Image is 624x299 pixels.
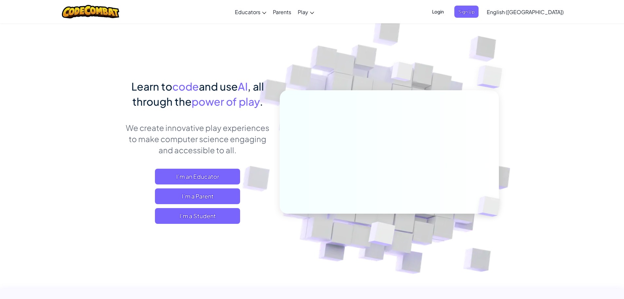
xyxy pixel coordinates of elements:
[487,9,564,15] span: English ([GEOGRAPHIC_DATA])
[235,9,260,15] span: Educators
[428,6,448,18] button: Login
[464,49,520,105] img: Overlap cubes
[232,3,270,21] a: Educators
[454,6,479,18] button: Sign Up
[192,95,260,108] span: power of play
[238,80,248,93] span: AI
[352,208,411,262] img: Overlap cubes
[62,5,119,18] img: CodeCombat logo
[379,49,426,98] img: Overlap cubes
[155,169,240,184] a: I'm an Educator
[270,3,294,21] a: Parents
[466,182,516,230] img: Overlap cubes
[125,122,270,156] p: We create innovative play experiences to make computer science engaging and accessible to all.
[155,208,240,224] button: I'm a Student
[155,188,240,204] a: I'm a Parent
[483,3,567,21] a: English ([GEOGRAPHIC_DATA])
[260,95,263,108] span: .
[298,9,308,15] span: Play
[294,3,317,21] a: Play
[199,80,238,93] span: and use
[172,80,199,93] span: code
[131,80,172,93] span: Learn to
